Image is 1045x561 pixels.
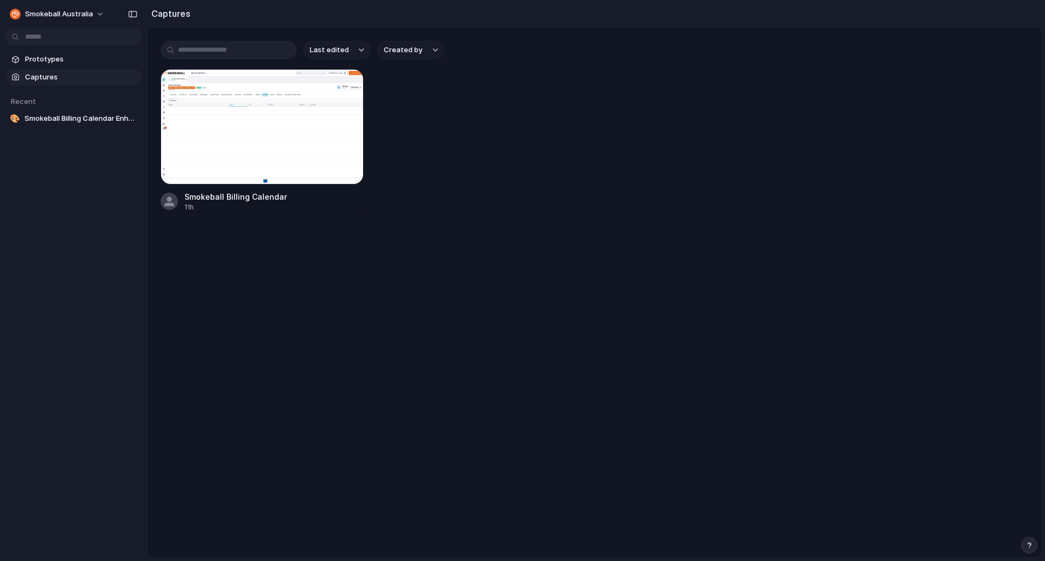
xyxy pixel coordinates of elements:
span: Created by [384,45,422,56]
a: Captures [5,69,142,85]
button: Smokeball Australia [5,5,110,23]
span: Smokeball Australia [25,9,93,20]
a: Prototypes [5,51,142,67]
button: Last edited [303,41,371,59]
div: 11h [185,202,364,212]
button: Created by [377,41,445,59]
span: Prototypes [25,54,137,65]
span: Smokeball Billing Calendar [185,191,364,202]
span: Last edited [310,45,349,56]
span: Smokeball Billing Calendar Enhancement [24,113,137,124]
span: Captures [25,72,137,83]
span: Recent [11,97,36,106]
div: 🎨 [10,113,20,124]
a: 🎨Smokeball Billing Calendar Enhancement [5,110,142,127]
h2: Captures [147,7,190,20]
